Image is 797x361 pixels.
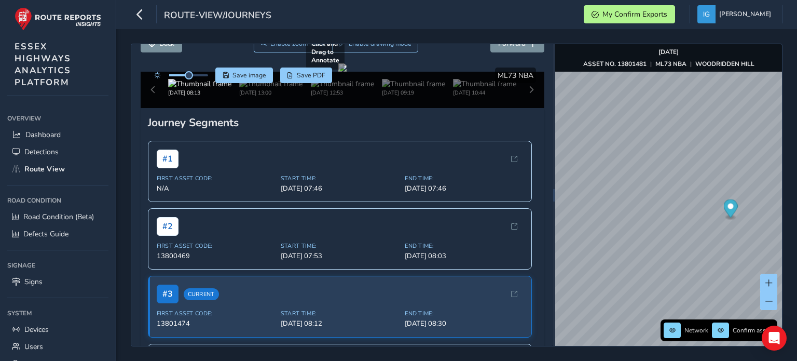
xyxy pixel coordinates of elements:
div: [DATE] 08:13 [168,89,231,97]
span: [DATE] 07:46 [281,184,398,193]
span: End Time: [405,175,523,182]
span: Current [184,288,219,300]
span: 13800469 [157,251,274,261]
img: Thumbnail frame [453,79,516,89]
strong: [DATE] [658,48,679,56]
span: [DATE] 08:03 [405,251,523,261]
a: Dashboard [7,126,108,143]
span: [DATE] 07:53 [281,251,398,261]
div: Signage [7,258,108,273]
span: First Asset Code: [157,310,274,317]
a: Road Condition (Beta) [7,208,108,225]
span: Start Time: [281,310,398,317]
span: Start Time: [281,175,398,182]
span: 13801474 [157,319,274,328]
span: [DATE] 08:30 [405,319,523,328]
span: Devices [24,325,49,335]
span: Save image [232,71,266,79]
span: Detections [24,147,59,157]
span: End Time: [405,242,523,250]
span: Dashboard [25,130,61,140]
span: # 1 [157,150,178,168]
div: Road Condition [7,193,108,208]
strong: ML73 NBA [655,60,686,68]
img: Thumbnail frame [311,79,374,89]
img: rr logo [15,7,101,31]
span: First Asset Code: [157,175,274,182]
img: Thumbnail frame [382,79,445,89]
strong: ASSET NO. 13801481 [583,60,647,68]
span: route-view/journeys [164,9,271,23]
img: diamond-layout [697,5,716,23]
div: [DATE] 13:00 [239,89,303,97]
button: PDF [280,68,333,83]
span: My Confirm Exports [602,9,667,19]
span: ML73 NBA [498,71,533,81]
button: My Confirm Exports [584,5,675,23]
img: Thumbnail frame [239,79,303,89]
div: Overview [7,111,108,126]
span: Start Time: [281,242,398,250]
a: Users [7,338,108,355]
button: Save [215,68,273,83]
div: [DATE] 12:53 [311,89,374,97]
span: First Asset Code: [157,242,274,250]
a: Signs [7,273,108,290]
a: Defects Guide [7,225,108,243]
span: [DATE] 07:46 [405,184,523,193]
a: Devices [7,321,108,338]
span: [DATE] 08:12 [281,319,398,328]
div: [DATE] 09:19 [382,89,445,97]
div: | | [583,60,754,68]
span: Users [24,342,43,352]
span: # 3 [157,285,178,303]
div: Open Intercom Messenger [762,326,787,351]
strong: WOODRIDDEN HILL [695,60,754,68]
span: Network [684,326,708,335]
img: Thumbnail frame [168,79,231,89]
span: N/A [157,184,274,193]
button: [PERSON_NAME] [697,5,775,23]
div: System [7,305,108,321]
span: Save PDF [297,71,325,79]
span: End Time: [405,310,523,317]
span: [PERSON_NAME] [719,5,771,23]
div: [DATE] 10:44 [453,89,516,97]
div: Map marker [724,199,738,221]
span: Road Condition (Beta) [23,212,94,222]
span: Signs [24,277,43,287]
span: Route View [24,164,65,174]
span: ESSEX HIGHWAYS ANALYTICS PLATFORM [15,41,71,88]
span: Confirm assets [733,326,774,335]
a: Detections [7,143,108,161]
span: # 2 [157,217,178,236]
span: Defects Guide [23,229,68,239]
a: Route View [7,161,108,178]
div: Journey Segments [148,115,537,130]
